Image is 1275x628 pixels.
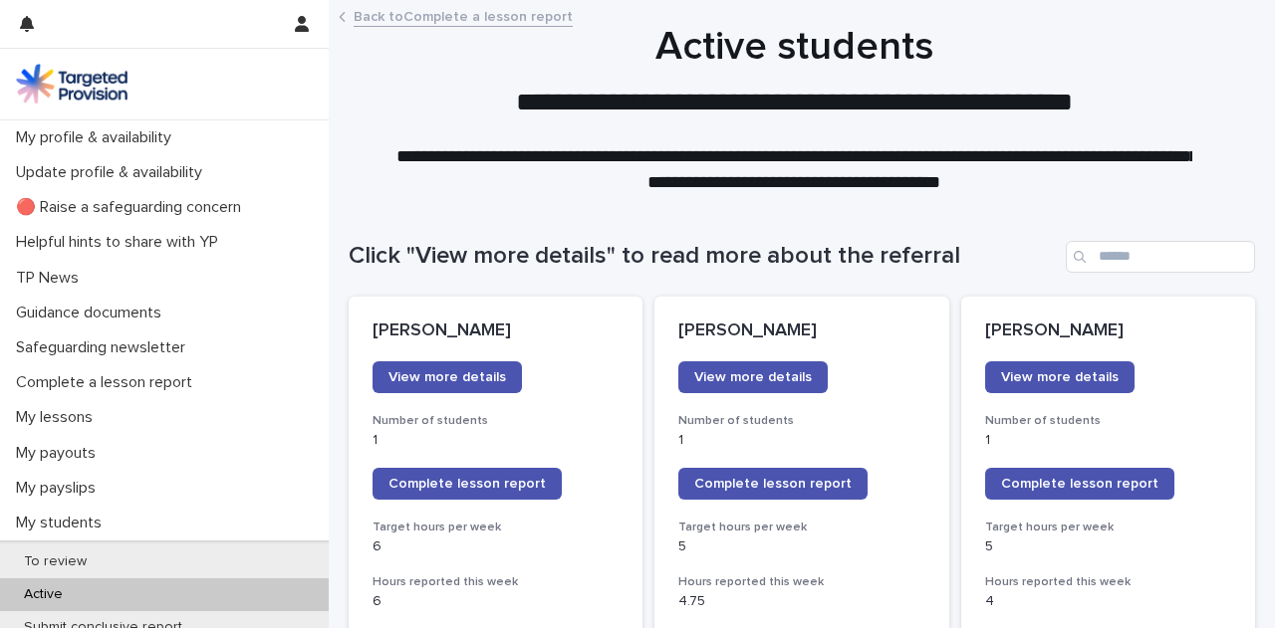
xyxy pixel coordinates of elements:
p: 5 [678,538,924,555]
p: 1 [985,432,1231,449]
input: Search [1066,241,1255,273]
a: View more details [678,361,828,393]
p: 1 [373,432,619,449]
span: View more details [694,370,812,384]
p: My lessons [8,408,109,427]
a: Complete lesson report [678,468,868,500]
h3: Hours reported this week [373,574,619,590]
span: Complete lesson report [388,477,546,491]
a: View more details [985,361,1135,393]
h3: Target hours per week [373,520,619,535]
p: My students [8,514,118,532]
p: 🔴 Raise a safeguarding concern [8,198,257,217]
span: Complete lesson report [1001,477,1158,491]
a: Complete lesson report [373,468,562,500]
p: My profile & availability [8,128,187,147]
a: View more details [373,361,522,393]
p: My payouts [8,444,112,463]
h1: Click "View more details" to read more about the referral [349,242,1058,271]
h3: Hours reported this week [985,574,1231,590]
p: Safeguarding newsletter [8,338,201,357]
img: M5nRWzHhSzIhMunXDL62 [16,64,127,104]
p: TP News [8,269,95,288]
p: [PERSON_NAME] [985,320,1231,342]
p: 6 [373,538,619,555]
span: View more details [1001,370,1119,384]
p: Active [8,586,79,603]
span: Complete lesson report [694,477,852,491]
h3: Number of students [985,413,1231,429]
span: View more details [388,370,506,384]
h3: Number of students [373,413,619,429]
a: Complete lesson report [985,468,1174,500]
p: Complete a lesson report [8,373,208,392]
p: [PERSON_NAME] [678,320,924,342]
a: Back toComplete a lesson report [354,4,573,27]
h3: Hours reported this week [678,574,924,590]
p: 4 [985,593,1231,610]
p: My payslips [8,479,112,498]
p: 1 [678,432,924,449]
p: 6 [373,593,619,610]
p: Helpful hints to share with YP [8,233,234,252]
h3: Target hours per week [678,520,924,535]
h1: Active students [349,23,1240,71]
p: [PERSON_NAME] [373,320,619,342]
p: To review [8,553,103,570]
p: Guidance documents [8,304,177,322]
p: Update profile & availability [8,163,218,182]
h3: Target hours per week [985,520,1231,535]
h3: Number of students [678,413,924,429]
p: 4.75 [678,593,924,610]
p: 5 [985,538,1231,555]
